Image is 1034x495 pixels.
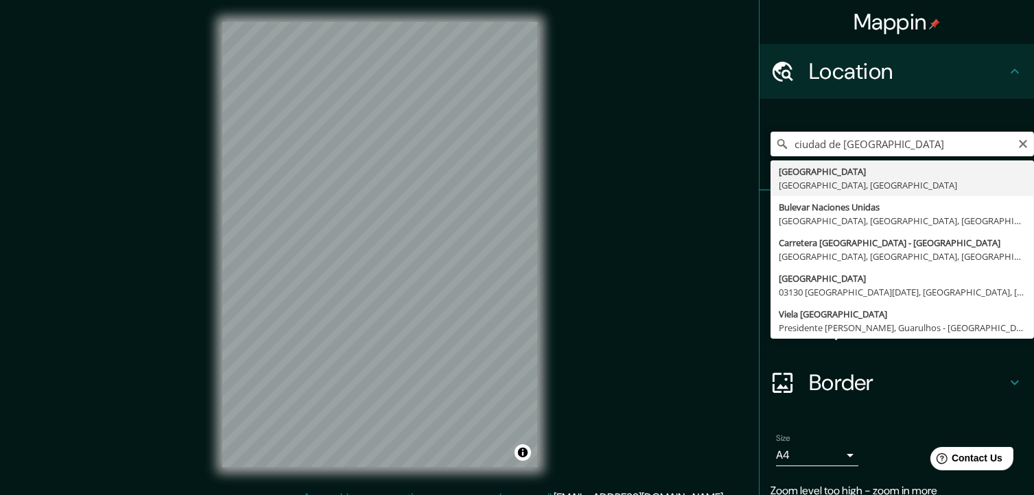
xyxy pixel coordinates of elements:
h4: Mappin [854,8,941,36]
div: A4 [776,444,858,466]
div: [GEOGRAPHIC_DATA] [779,271,1026,285]
h4: Layout [809,314,1007,341]
div: Style [760,245,1034,300]
div: [GEOGRAPHIC_DATA] [779,165,1026,178]
div: [GEOGRAPHIC_DATA], [GEOGRAPHIC_DATA], [GEOGRAPHIC_DATA] [779,214,1026,228]
button: Clear [1018,136,1029,149]
div: [GEOGRAPHIC_DATA], [GEOGRAPHIC_DATA] [779,178,1026,192]
div: Bulevar Naciones Unidas [779,200,1026,214]
div: Presidente [PERSON_NAME], Guarulhos - [GEOGRAPHIC_DATA], 07170-282, [GEOGRAPHIC_DATA] [779,321,1026,335]
button: Toggle attribution [515,444,531,461]
h4: Border [809,369,1007,396]
iframe: Help widget launcher [912,442,1019,480]
canvas: Map [222,22,538,468]
h4: Location [809,58,1007,85]
div: Pins [760,191,1034,245]
div: Border [760,355,1034,410]
label: Size [776,433,790,444]
div: [GEOGRAPHIC_DATA], [GEOGRAPHIC_DATA], [GEOGRAPHIC_DATA] [779,250,1026,263]
div: Location [760,44,1034,99]
div: Viela [GEOGRAPHIC_DATA] [779,307,1026,321]
input: Pick your city or area [771,132,1034,156]
div: 03130 [GEOGRAPHIC_DATA][DATE], [GEOGRAPHIC_DATA], [GEOGRAPHIC_DATA] [779,285,1026,299]
div: Carretera [GEOGRAPHIC_DATA] - [GEOGRAPHIC_DATA] [779,236,1026,250]
div: Layout [760,300,1034,355]
img: pin-icon.png [929,19,940,29]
